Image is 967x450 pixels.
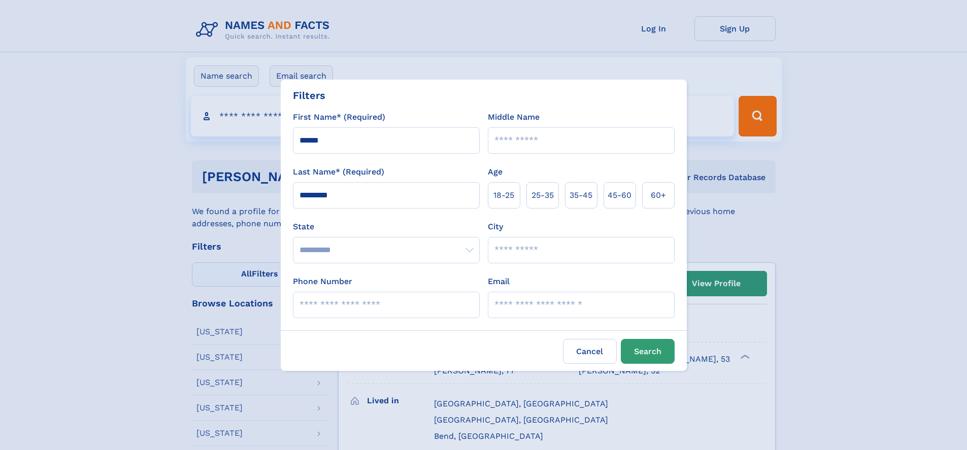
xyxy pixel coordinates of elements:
[293,221,480,233] label: State
[493,189,514,201] span: 18‑25
[293,275,352,288] label: Phone Number
[293,111,385,123] label: First Name* (Required)
[488,221,503,233] label: City
[531,189,554,201] span: 25‑35
[563,339,617,364] label: Cancel
[488,275,510,288] label: Email
[608,189,631,201] span: 45‑60
[293,88,325,103] div: Filters
[293,166,384,178] label: Last Name* (Required)
[651,189,666,201] span: 60+
[570,189,592,201] span: 35‑45
[488,166,503,178] label: Age
[621,339,675,364] button: Search
[488,111,540,123] label: Middle Name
